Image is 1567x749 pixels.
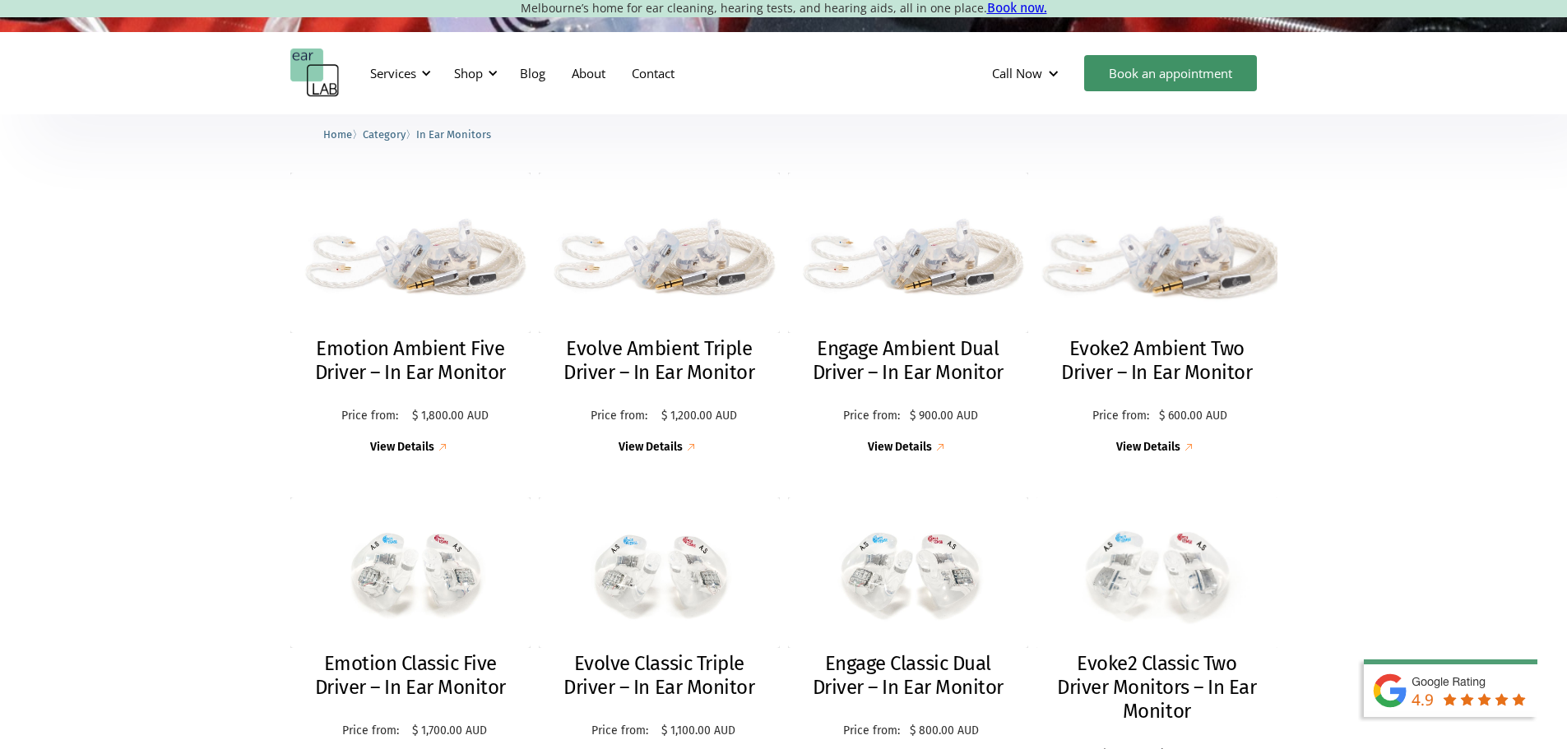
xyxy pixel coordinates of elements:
h2: Evolve Ambient Triple Driver – In Ear Monitor [555,337,763,385]
div: Services [370,65,416,81]
div: View Details [370,441,434,455]
img: Evolve Ambient Triple Driver – In Ear Monitor [539,173,780,333]
li: 〉 [363,126,416,143]
a: home [290,49,340,98]
p: $ 1,200.00 AUD [661,409,737,423]
img: Evoke2 Classic Two Driver Monitors – In Ear Monitor [1036,497,1278,649]
p: Price from: [837,724,906,738]
p: $ 1,700.00 AUD [412,724,487,738]
a: In Ear Monitors [416,126,491,141]
img: Evolve Classic Triple Driver – In Ear Monitor [539,497,780,648]
p: $ 1,800.00 AUD [412,409,489,423]
h2: Engage Ambient Dual Driver – In Ear Monitor [804,337,1013,385]
div: View Details [619,441,683,455]
div: View Details [868,441,932,455]
img: Engage Ambient Dual Driver – In Ear Monitor [788,173,1029,333]
li: 〉 [323,126,363,143]
a: Emotion Ambient Five Driver – In Ear MonitorEmotion Ambient Five Driver – In Ear MonitorPrice fro... [290,173,531,455]
a: Home [323,126,352,141]
a: Engage Ambient Dual Driver – In Ear MonitorEngage Ambient Dual Driver – In Ear MonitorPrice from:... [788,173,1029,455]
h2: Evoke2 Ambient Two Driver – In Ear Monitor [1053,337,1261,385]
img: Evoke2 Ambient Two Driver – In Ear Monitor [1026,165,1287,340]
p: Price from: [331,409,408,423]
img: Emotion Ambient Five Driver – In Ear Monitor [290,173,531,333]
a: Evolve Ambient Triple Driver – In Ear MonitorEvolve Ambient Triple Driver – In Ear MonitorPrice f... [539,173,780,455]
span: In Ear Monitors [416,128,491,141]
p: $ 600.00 AUD [1159,409,1227,423]
a: Category [363,126,406,141]
a: Contact [619,49,688,97]
div: Call Now [979,49,1076,98]
h2: Evoke2 Classic Two Driver Monitors – In Ear Monitor [1053,652,1261,723]
span: Category [363,128,406,141]
p: $ 800.00 AUD [910,724,979,738]
p: Price from: [1087,409,1155,423]
p: Price from: [333,724,408,738]
div: View Details [1116,441,1180,455]
p: $ 900.00 AUD [910,409,978,423]
h2: Emotion Ambient Five Driver – In Ear Monitor [307,337,515,385]
div: Shop [444,49,503,98]
p: Price from: [583,724,657,738]
h2: Evolve Classic Triple Driver – In Ear Monitor [555,652,763,700]
h2: Engage Classic Dual Driver – In Ear Monitor [804,652,1013,700]
a: Book an appointment [1084,55,1257,91]
p: Price from: [582,409,657,423]
img: Engage Classic Dual Driver – In Ear Monitor [788,497,1029,648]
div: Shop [454,65,483,81]
div: Services [360,49,436,98]
p: Price from: [837,409,906,423]
a: About [559,49,619,97]
span: Home [323,128,352,141]
h2: Emotion Classic Five Driver – In Ear Monitor [307,652,515,700]
div: Call Now [992,65,1042,81]
p: $ 1,100.00 AUD [661,724,735,738]
a: Evoke2 Ambient Two Driver – In Ear MonitorEvoke2 Ambient Two Driver – In Ear MonitorPrice from:$ ... [1036,173,1277,455]
img: Emotion Classic Five Driver – In Ear Monitor [290,497,531,648]
a: Blog [507,49,559,97]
